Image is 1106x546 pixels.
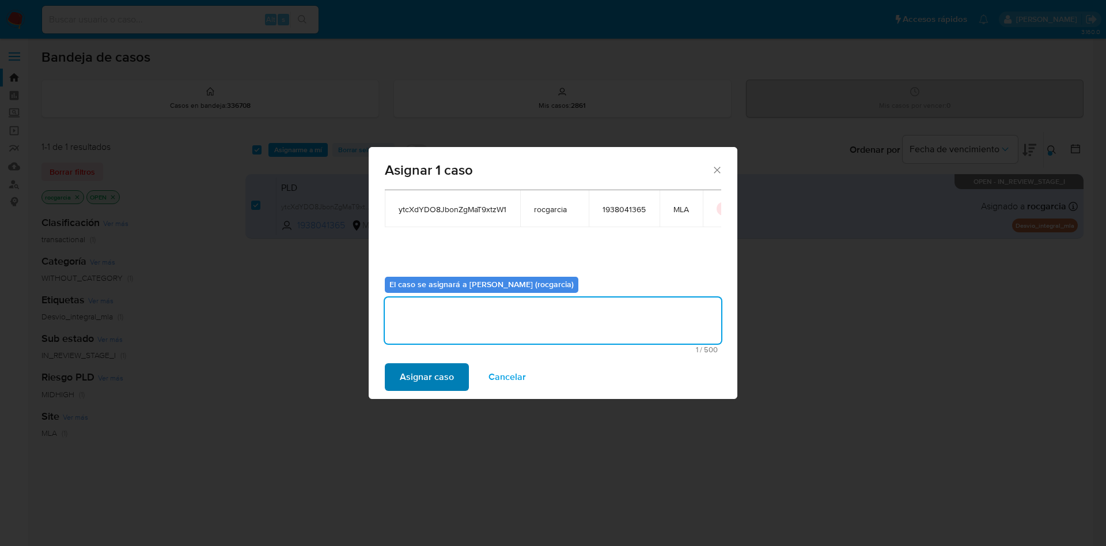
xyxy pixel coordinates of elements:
[389,278,574,290] b: El caso se asignará a [PERSON_NAME] (rocgarcia)
[488,364,526,390] span: Cancelar
[399,204,506,214] span: ytcXdYDO8JbonZgMaT9xtzW1
[711,164,722,175] button: Cerrar ventana
[385,363,469,391] button: Asignar caso
[369,147,737,399] div: assign-modal
[400,364,454,390] span: Asignar caso
[388,346,718,353] span: Máximo 500 caracteres
[385,163,711,177] span: Asignar 1 caso
[603,204,646,214] span: 1938041365
[534,204,575,214] span: rocgarcia
[673,204,689,214] span: MLA
[717,202,730,216] button: icon-button
[474,363,541,391] button: Cancelar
